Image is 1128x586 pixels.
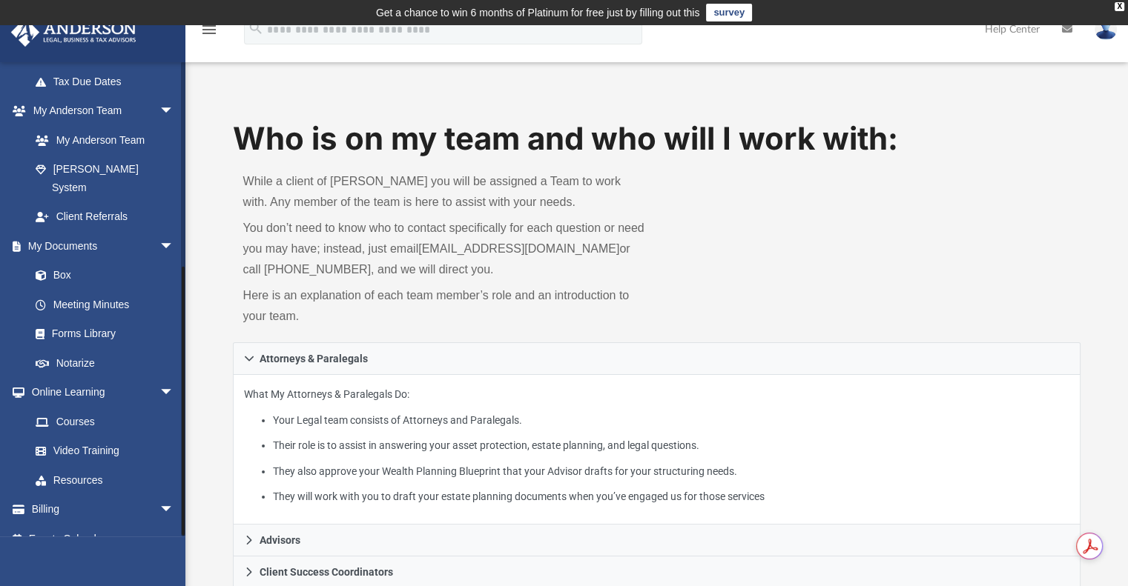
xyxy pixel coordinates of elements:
[243,171,647,213] p: While a client of [PERSON_NAME] you will be assigned a Team to work with. Any member of the team ...
[10,495,197,525] a: Billingarrow_drop_down
[418,242,619,255] a: [EMAIL_ADDRESS][DOMAIN_NAME]
[200,28,218,39] a: menu
[21,407,189,436] a: Courses
[21,290,189,319] a: Meeting Minutes
[21,319,182,349] a: Forms Library
[159,495,189,525] span: arrow_drop_down
[21,155,189,202] a: [PERSON_NAME] System
[273,411,1070,430] li: Your Legal team consists of Attorneys and Paralegals.
[243,285,647,327] p: Here is an explanation of each team member’s role and an introduction to your team.
[260,535,300,545] span: Advisors
[21,261,182,290] a: Box
[260,353,368,364] span: Attorneys & Paralegals
[233,342,1081,375] a: Attorneys & Paralegals
[376,4,700,21] div: Get a chance to win 6 months of Platinum for free just by filling out this
[233,375,1081,525] div: Attorneys & Paralegals
[159,231,189,262] span: arrow_drop_down
[1115,2,1124,11] div: close
[21,125,182,155] a: My Anderson Team
[21,436,182,466] a: Video Training
[200,21,218,39] i: menu
[21,202,189,232] a: Client Referrals
[21,465,189,495] a: Resources
[21,67,197,96] a: Tax Due Dates
[273,462,1070,481] li: They also approve your Wealth Planning Blueprint that your Advisor drafts for your structuring ne...
[706,4,752,21] a: survey
[10,524,197,553] a: Events Calendar
[233,525,1081,556] a: Advisors
[10,231,189,261] a: My Documentsarrow_drop_down
[1095,19,1117,40] img: User Pic
[273,436,1070,455] li: Their role is to assist in answering your asset protection, estate planning, and legal questions.
[244,385,1070,506] p: What My Attorneys & Paralegals Do:
[243,218,647,280] p: You don’t need to know who to contact specifically for each question or need you may have; instea...
[159,378,189,408] span: arrow_drop_down
[159,96,189,127] span: arrow_drop_down
[10,378,189,407] a: Online Learningarrow_drop_down
[7,18,141,47] img: Anderson Advisors Platinum Portal
[260,567,393,577] span: Client Success Coordinators
[10,96,189,126] a: My Anderson Teamarrow_drop_down
[273,487,1070,506] li: They will work with you to draft your estate planning documents when you’ve engaged us for those ...
[248,20,264,36] i: search
[233,117,1081,161] h1: Who is on my team and who will I work with:
[21,348,189,378] a: Notarize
